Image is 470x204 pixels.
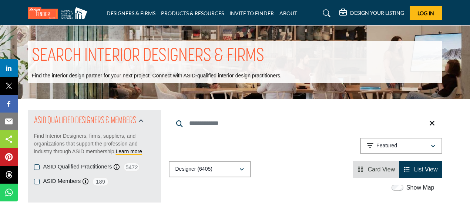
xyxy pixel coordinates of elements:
[339,9,404,18] div: DESIGN YOUR LISTING
[28,7,91,19] img: Site Logo
[316,7,335,19] a: Search
[414,166,438,173] span: List View
[406,183,434,192] label: Show Map
[107,10,155,16] a: DESIGNERS & FIRMS
[357,166,395,173] a: View Card
[123,163,140,172] span: 5472
[376,142,397,150] p: Featured
[360,138,442,154] button: Featured
[34,132,155,155] p: Find Interior Designers, firms, suppliers, and organizations that support the profession and indu...
[32,72,282,80] p: Find the interior design partner for your next project. Connect with ASID-qualified interior desi...
[92,177,109,186] span: 189
[399,161,442,178] li: List View
[175,165,212,173] p: Designer (6405)
[417,10,434,16] span: Log In
[353,161,399,178] li: Card View
[279,10,297,16] a: ABOUT
[404,166,437,173] a: View List
[34,179,40,184] input: ASID Members checkbox
[169,161,251,177] button: Designer (6405)
[32,45,264,68] h1: SEARCH INTERIOR DESIGNERS & FIRMS
[229,10,274,16] a: INVITE TO FINDER
[368,166,395,173] span: Card View
[34,164,40,170] input: ASID Qualified Practitioners checkbox
[116,148,142,154] a: Learn more
[43,177,81,185] label: ASID Members
[161,10,224,16] a: PRODUCTS & RESOURCES
[34,114,136,128] h2: ASID QUALIFIED DESIGNERS & MEMBERS
[350,10,404,16] h5: DESIGN YOUR LISTING
[410,6,442,20] button: Log In
[43,163,112,171] label: ASID Qualified Practitioners
[169,114,442,132] input: Search Keyword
